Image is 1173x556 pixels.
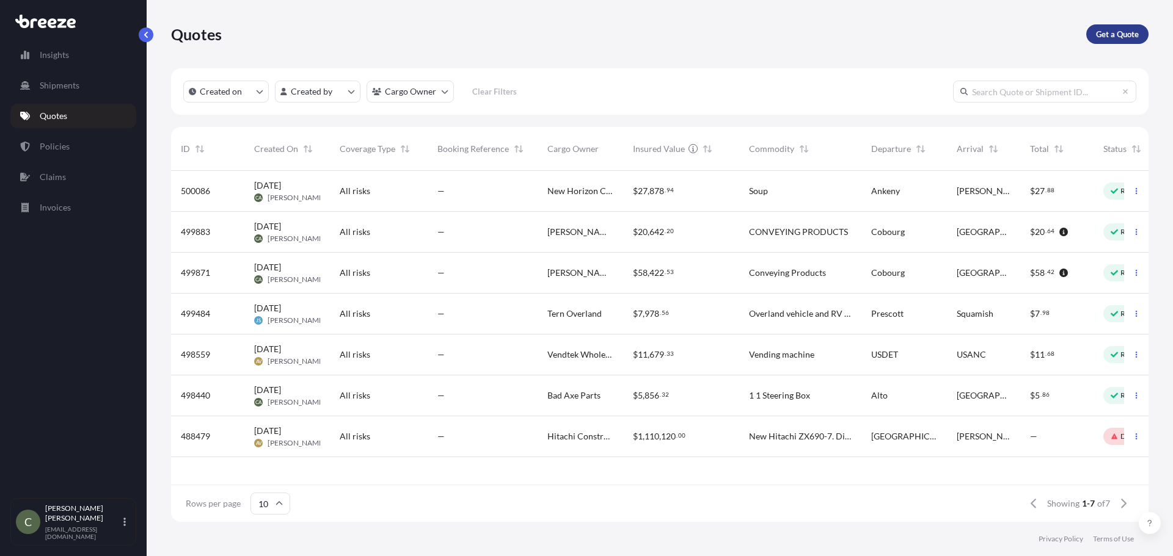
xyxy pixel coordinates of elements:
[957,267,1010,279] span: [GEOGRAPHIC_DATA]
[254,261,281,273] span: [DATE]
[913,142,928,156] button: Sort
[181,389,210,402] span: 498440
[749,430,852,442] span: New Hitachi ZX690-7. Dims 22' x 12'3 x 12'4, 97,000#. Machine will be driven onto the carrier's R...
[1030,430,1037,442] span: —
[547,185,613,197] span: New Horizon Cuisine
[633,269,638,277] span: $
[662,392,669,397] span: 32
[643,432,645,441] span: ,
[255,233,261,245] span: CA
[1030,228,1035,236] span: $
[1035,309,1040,318] span: 7
[1040,392,1042,397] span: .
[268,275,326,284] span: [PERSON_NAME]
[255,396,261,408] span: CA
[1103,143,1127,155] span: Status
[254,384,281,396] span: [DATE]
[1045,188,1047,192] span: .
[648,269,649,277] span: ,
[871,308,904,320] span: Prescott
[957,185,1010,197] span: [PERSON_NAME]
[254,302,281,314] span: [DATE]
[1120,391,1141,400] p: Ready
[460,82,528,101] button: Clear Filters
[1047,270,1054,274] span: 42
[638,350,648,359] span: 11
[660,311,661,315] span: .
[1030,143,1049,155] span: Total
[638,391,643,400] span: 5
[797,142,811,156] button: Sort
[40,49,69,61] p: Insights
[957,430,1010,442] span: [PERSON_NAME]
[192,142,207,156] button: Sort
[10,195,136,220] a: Invoices
[254,143,298,155] span: Created On
[871,389,888,402] span: Alto
[1035,228,1045,236] span: 20
[1120,350,1141,359] p: Ready
[181,267,210,279] span: 499871
[700,142,715,156] button: Sort
[1120,431,1150,441] p: Declined
[871,143,911,155] span: Departure
[957,389,1010,402] span: [GEOGRAPHIC_DATA]
[1035,187,1045,195] span: 27
[648,187,649,195] span: ,
[1039,534,1083,544] a: Privacy Policy
[1035,269,1045,277] span: 58
[268,234,326,244] span: [PERSON_NAME]
[665,188,666,192] span: .
[638,187,648,195] span: 27
[10,104,136,128] a: Quotes
[1051,142,1066,156] button: Sort
[1045,352,1047,356] span: .
[291,85,332,98] p: Created by
[301,142,315,156] button: Sort
[749,226,848,238] span: CONVEYING PRODUCTS
[1047,188,1054,192] span: 88
[385,85,436,98] p: Cargo Owner
[638,309,643,318] span: 7
[871,226,905,238] span: Cobourg
[749,348,814,361] span: Vending machine
[645,432,659,441] span: 110
[40,140,70,153] p: Policies
[547,430,613,442] span: Hitachi Construction Management
[1035,350,1045,359] span: 11
[256,437,261,449] span: AV
[638,269,648,277] span: 58
[181,226,210,238] span: 499883
[547,267,613,279] span: [PERSON_NAME] Conveying Products
[1120,309,1141,319] p: Ready
[1082,497,1095,510] span: 1-7
[1030,269,1035,277] span: $
[749,267,826,279] span: Conveying Products
[200,85,242,98] p: Created on
[437,185,445,197] span: —
[40,201,71,214] p: Invoices
[645,309,659,318] span: 978
[665,229,666,233] span: .
[667,270,674,274] span: 53
[667,229,674,233] span: 20
[181,143,190,155] span: ID
[1047,352,1054,356] span: 68
[667,188,674,192] span: 94
[1030,350,1035,359] span: $
[181,308,210,320] span: 499484
[254,220,281,233] span: [DATE]
[649,269,664,277] span: 422
[1096,28,1139,40] p: Get a Quote
[1120,186,1141,196] p: Ready
[275,81,360,103] button: createdBy Filter options
[1035,391,1040,400] span: 5
[638,228,648,236] span: 20
[1045,270,1047,274] span: .
[660,392,661,397] span: .
[1129,142,1144,156] button: Sort
[1120,268,1141,278] p: Ready
[340,348,370,361] span: All risks
[871,185,900,197] span: Ankeny
[10,165,136,189] a: Claims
